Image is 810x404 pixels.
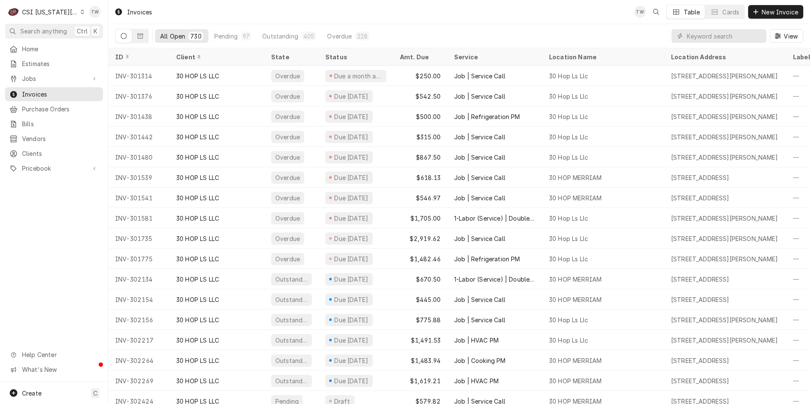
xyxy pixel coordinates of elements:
div: INV-301775 [108,249,169,269]
div: CSI [US_STATE][GEOGRAPHIC_DATA] [22,8,78,17]
div: 1-Labor (Service) | Double | Incurred [454,214,535,223]
div: Tori Warrick's Avatar [89,6,101,18]
button: New Invoice [748,5,803,19]
div: Due [DATE] [333,315,369,324]
div: ID [115,53,161,61]
div: Due [DATE] [333,356,369,365]
div: $1,491.53 [393,330,447,350]
div: 30 Hop Ls Llc [549,92,588,101]
div: 30 HOP LS LLC [176,173,219,182]
div: Due [DATE] [333,336,369,345]
div: 30 HOP LS LLC [176,234,219,243]
div: Due [DATE] [333,92,369,101]
div: [STREET_ADDRESS][PERSON_NAME] [671,234,778,243]
div: $1,705.00 [393,208,447,228]
span: Purchase Orders [22,105,99,113]
div: $670.50 [393,269,447,289]
div: CSI Kansas City's Avatar [8,6,19,18]
div: Due [DATE] [333,214,369,223]
div: Due [DATE] [333,275,369,284]
div: Overdue [275,194,301,202]
div: Due [DATE] [333,133,369,141]
input: Keyword search [687,29,762,43]
div: 30 Hop Ls Llc [549,153,588,162]
a: Go to What's New [5,362,103,376]
div: Due a month ago [333,72,383,80]
div: INV-302217 [108,330,169,350]
div: C [8,6,19,18]
div: Status [325,53,385,61]
div: State [271,53,312,61]
a: Home [5,42,103,56]
span: Bills [22,119,99,128]
div: Job | Cooking PM [454,356,506,365]
div: INV-302264 [108,350,169,371]
div: 30 HOP LS LLC [176,72,219,80]
div: INV-301581 [108,208,169,228]
div: [STREET_ADDRESS] [671,356,730,365]
div: [STREET_ADDRESS][PERSON_NAME] [671,336,778,345]
div: Job | Service Call [454,153,505,162]
div: Due [DATE] [333,295,369,304]
div: 30 HOP MERRIAM [549,376,602,385]
button: Open search [649,5,663,19]
div: Job | Service Call [454,133,505,141]
div: Due [DATE] [333,234,369,243]
div: $445.00 [393,289,447,310]
div: 228 [357,32,368,41]
div: TW [634,6,646,18]
div: 30 HOP LS LLC [176,315,219,324]
div: Overdue [275,112,301,121]
div: Location Address [671,53,778,61]
div: 30 HOP LS LLC [176,356,219,365]
div: 30 HOP MERRIAM [549,194,602,202]
div: [STREET_ADDRESS][PERSON_NAME] [671,112,778,121]
div: 97 [243,32,250,41]
div: 30 HOP LS LLC [176,255,219,263]
a: Go to Help Center [5,348,103,362]
div: [STREET_ADDRESS] [671,173,730,182]
div: $500.00 [393,106,447,127]
div: 30 Hop Ls Llc [549,315,588,324]
div: INV-302134 [108,269,169,289]
span: Pricebook [22,164,86,173]
span: Estimates [22,59,99,68]
div: Overdue [275,92,301,101]
div: Due [DATE] [333,194,369,202]
div: $546.97 [393,188,447,208]
div: $2,919.62 [393,228,447,249]
div: Due [DATE] [333,376,369,385]
div: 30 HOP LS LLC [176,275,219,284]
div: $250.00 [393,66,447,86]
span: K [94,27,97,36]
div: Overdue [275,153,301,162]
div: 30 HOP LS LLC [176,194,219,202]
div: INV-302156 [108,310,169,330]
div: [STREET_ADDRESS] [671,295,730,304]
div: 30 Hop Ls Llc [549,234,588,243]
div: 405 [303,32,314,41]
span: C [93,389,97,398]
div: Table [684,8,700,17]
span: What's New [22,365,98,374]
div: 30 HOP LS LLC [176,133,219,141]
div: Overdue [275,255,301,263]
div: Due [DATE] [333,173,369,182]
div: Outstanding [275,356,308,365]
div: 30 HOP LS LLC [176,336,219,345]
div: 30 HOP MERRIAM [549,356,602,365]
div: INV-301735 [108,228,169,249]
a: Invoices [5,87,103,101]
div: Overdue [275,133,301,141]
div: Job | Service Call [454,315,505,324]
div: [STREET_ADDRESS][PERSON_NAME] [671,214,778,223]
div: $867.50 [393,147,447,167]
div: Job | Service Call [454,194,505,202]
div: 30 HOP LS LLC [176,153,219,162]
a: Vendors [5,132,103,146]
div: 30 HOP LS LLC [176,112,219,121]
div: Overdue [275,234,301,243]
div: Outstanding [275,315,308,324]
div: [STREET_ADDRESS][PERSON_NAME] [671,315,778,324]
div: [STREET_ADDRESS] [671,194,730,202]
